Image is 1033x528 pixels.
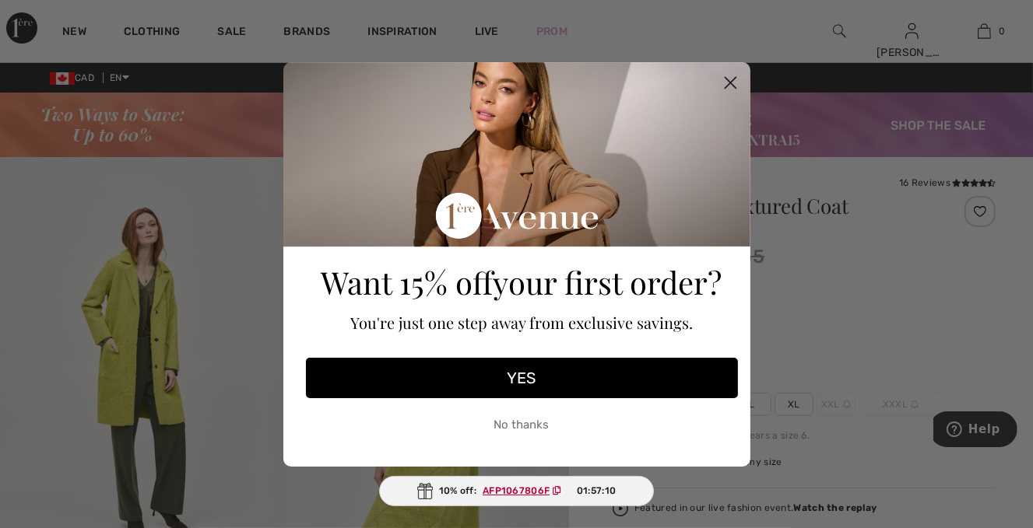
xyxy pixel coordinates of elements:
[306,406,738,445] button: No thanks
[577,484,616,498] span: 01:57:10
[35,11,67,25] span: Help
[494,261,722,302] span: your first order?
[483,485,550,496] ins: AFP1067806F
[379,476,655,506] div: 10% off:
[417,483,433,499] img: Gift.svg
[717,69,744,96] button: Close dialog
[306,358,738,398] button: YES
[321,261,494,302] span: Want 15% off
[350,312,693,333] span: You're just one step away from exclusive savings.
